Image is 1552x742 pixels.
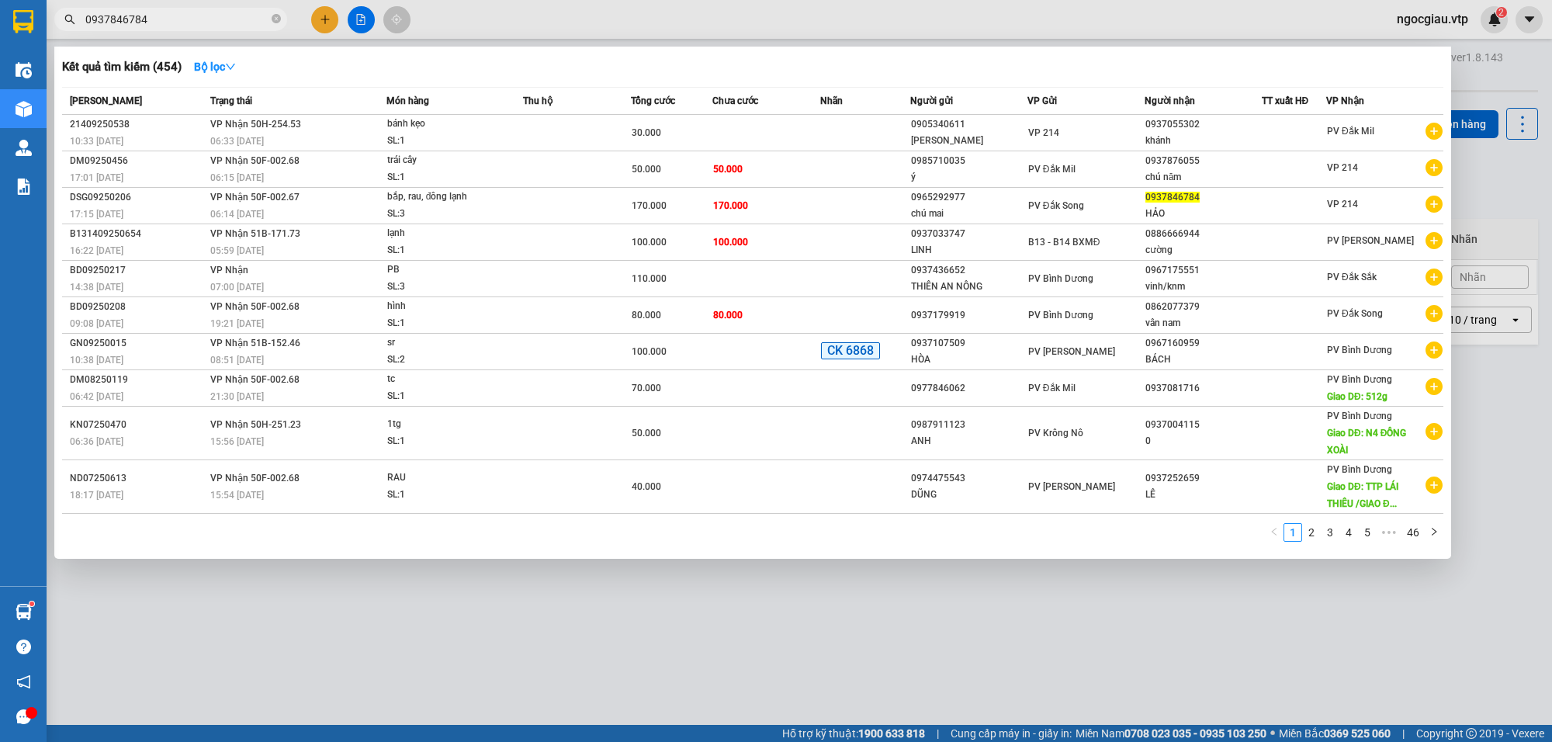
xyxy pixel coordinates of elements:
div: 0985710035 [911,153,1027,169]
span: CK 6868 [821,342,880,360]
div: SL: 1 [387,133,504,150]
span: VP Nhận 51B-171.73 [210,228,300,239]
span: plus-circle [1426,378,1443,395]
span: PV Bình Dương [1327,374,1392,385]
span: close-circle [272,14,281,23]
span: PV Krông Nô [1028,428,1083,439]
div: 0987911123 [911,417,1027,433]
li: Next Page [1425,523,1443,542]
button: right [1425,523,1443,542]
span: 100.000 [632,346,667,357]
span: VP Nhận 50F-002.68 [210,374,300,385]
span: 70.000 [632,383,661,394]
span: left [1270,527,1279,536]
div: 0937179919 [911,307,1027,324]
span: plus-circle [1426,477,1443,494]
li: 2 [1302,523,1321,542]
img: solution-icon [16,179,32,195]
img: warehouse-icon [16,604,32,620]
span: PV Đắk Song [1028,200,1084,211]
span: 08:51 [DATE] [210,355,264,366]
div: 0967175551 [1145,262,1261,279]
span: 06:42 [DATE] [70,391,123,402]
div: 0965292977 [911,189,1027,206]
h3: Kết quả tìm kiếm ( 454 ) [62,59,182,75]
div: 0886666944 [1145,226,1261,242]
span: right [1429,527,1439,536]
span: 100.000 [632,237,667,248]
div: BÁCH [1145,352,1261,368]
span: Người nhận [1145,95,1195,106]
div: 0967160959 [1145,335,1261,352]
span: 50.000 [713,164,743,175]
span: VP 214 [1028,127,1059,138]
span: plus-circle [1426,123,1443,140]
span: 10:33 [DATE] [70,136,123,147]
strong: Bộ lọc [194,61,236,73]
div: GN09250015 [70,335,206,352]
span: 19:21 [DATE] [210,318,264,329]
span: VP Nhận [210,265,248,276]
div: 0937055302 [1145,116,1261,133]
a: 5 [1359,524,1376,541]
li: 1 [1284,523,1302,542]
span: Tổng cước [631,95,675,106]
span: VP Gửi [1027,95,1057,106]
span: plus-circle [1426,342,1443,359]
span: search [64,14,75,25]
span: 07:00 [DATE] [210,282,264,293]
span: PV Bình Dương [1028,273,1093,284]
div: HẢO [1145,206,1261,222]
div: HÒA [911,352,1027,368]
span: Giao DĐ: N4 ĐỒNG XOÀI [1327,428,1406,456]
div: LÊ [1145,487,1261,503]
li: Previous Page [1265,523,1284,542]
div: cường [1145,242,1261,258]
span: 80.000 [632,310,661,321]
span: PV Đắk Song [1327,308,1383,319]
span: Trạng thái [210,95,252,106]
span: 170.000 [713,200,748,211]
span: Giao DĐ: TTP LÁI THIÊU /GIAO Đ... [1327,481,1398,509]
span: 80.000 [713,310,743,321]
span: VP 214 [1327,162,1358,173]
span: 06:15 [DATE] [210,172,264,183]
span: VP Nhận 50F-002.67 [210,192,300,203]
li: Next 5 Pages [1377,523,1401,542]
img: warehouse-icon [16,140,32,156]
div: ý [911,169,1027,185]
li: 4 [1339,523,1358,542]
span: 50.000 [632,164,661,175]
div: BD09250217 [70,262,206,279]
div: 0937033747 [911,226,1027,242]
div: RAU [387,470,504,487]
div: SL: 1 [387,315,504,332]
div: chú mai [911,206,1027,222]
div: 0937004115 [1145,417,1261,433]
span: 15:56 [DATE] [210,436,264,447]
span: 40.000 [632,481,661,492]
span: VP 214 [1327,199,1358,210]
button: left [1265,523,1284,542]
li: 3 [1321,523,1339,542]
div: vân nam [1145,315,1261,331]
span: PV Đắk Sắk [1327,272,1377,283]
img: logo-vxr [13,10,33,33]
span: Nhãn [820,95,843,106]
span: VP Nhận 50F-002.68 [210,473,300,484]
span: down [225,61,236,72]
span: 110.000 [632,273,667,284]
span: 17:01 [DATE] [70,172,123,183]
div: bánh kẹo [387,116,504,133]
span: plus-circle [1426,196,1443,213]
div: 0974475543 [911,470,1027,487]
div: SL: 1 [387,169,504,186]
span: close-circle [272,12,281,27]
div: LINH [911,242,1027,258]
a: 46 [1402,524,1424,541]
li: 46 [1401,523,1425,542]
div: THIÊN AN NÔNG [911,279,1027,295]
div: BD09250208 [70,299,206,315]
span: plus-circle [1426,232,1443,249]
span: plus-circle [1426,269,1443,286]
